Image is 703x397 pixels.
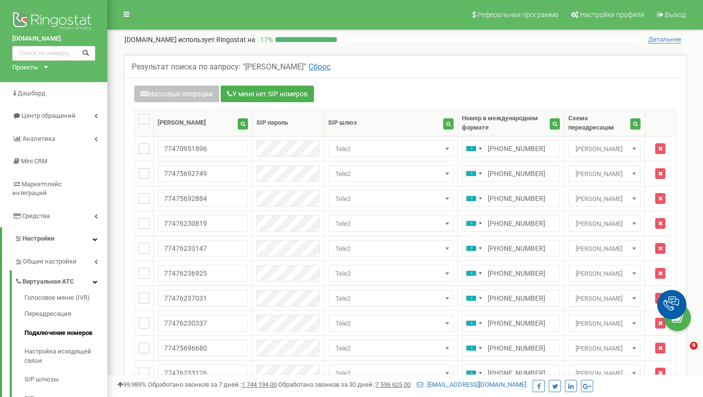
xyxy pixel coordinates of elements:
[572,342,637,355] span: Сергей Астана
[331,317,450,331] span: Tele2
[328,140,454,157] span: Tele2
[331,167,450,181] span: Tele2
[568,140,641,157] span: Сергей Астана
[580,11,644,19] span: Настройки профиля
[21,112,76,119] span: Центр обращений
[117,381,146,388] span: 99,989%
[572,142,637,156] span: Сергей Астана
[375,381,411,388] u: 7 596 625,00
[328,240,454,257] span: Tele2
[462,265,560,282] input: 8 (771) 000 9998
[12,34,95,44] a: [DOMAIN_NAME]
[462,265,485,281] div: Telephone country code
[568,340,641,356] span: Сергей Астана
[462,216,485,231] div: Telephone country code
[572,317,637,331] span: Сергей Астана
[306,62,331,71] a: Сброс
[462,190,560,207] input: 8 (771) 000 9998
[178,36,255,44] span: использует Ringostat на
[462,340,485,356] div: Telephone country code
[22,135,55,142] span: Аналитика
[462,315,560,331] input: 8 (771) 000 9998
[670,342,693,365] iframe: Intercom live chat
[278,381,411,388] span: Обработано звонков за 30 дней :
[255,35,275,44] p: 17 %
[462,114,550,132] div: Номер в международном формате
[12,46,95,61] input: Поиск по номеру
[24,324,107,343] a: Подключение номеров
[328,265,454,282] span: Tele2
[132,63,331,71] h5: Результат поиска по запросу: "[PERSON_NAME]"
[22,235,54,242] span: Настройки
[568,265,641,282] span: Сергей Астана
[15,250,107,270] a: Общие настройки
[24,370,107,389] a: SIP шлюзы
[462,241,485,256] div: Telephone country code
[462,140,560,157] input: 8 (771) 000 9998
[572,192,637,206] span: Сергей Астана
[158,118,206,128] div: [PERSON_NAME]
[134,86,219,102] button: Массовые операции
[331,142,450,156] span: Tele2
[24,293,107,305] a: Голосовое меню (IVR)
[12,180,62,197] span: Маркетплейс интеграций
[24,305,107,324] a: Переадресация
[21,157,47,165] span: Mini CRM
[572,167,637,181] span: Сергей Астана
[328,340,454,356] span: Tele2
[242,381,277,388] u: 1 744 194,00
[568,165,641,182] span: Сергей Астана
[252,110,324,136] th: SIP пароль
[665,11,686,19] span: Выход
[462,365,560,381] input: 8 (771) 000 9998
[572,217,637,231] span: Сергей Астана
[572,367,637,380] span: Сергей Астана
[331,217,450,231] span: Tele2
[328,215,454,232] span: Tele2
[2,227,107,250] a: Настройки
[22,277,74,287] span: Виртуальная АТС
[15,270,107,290] a: Виртуальная АТС
[328,290,454,307] span: Tele2
[12,63,38,72] div: Проекты
[331,267,450,281] span: Tele2
[572,292,637,306] span: Сергей Астана
[328,315,454,331] span: Tele2
[24,342,107,370] a: Настройка исходящей связи
[568,240,641,257] span: Сергей Астана
[648,36,681,44] span: Детальнее
[462,290,560,307] input: 8 (771) 000 9998
[568,315,641,331] span: Сергей Астана
[124,35,255,44] p: [DOMAIN_NAME]
[331,292,450,306] span: Tele2
[328,118,357,128] div: SIP шлюз
[462,290,485,306] div: Telephone country code
[462,191,485,206] div: Telephone country code
[22,212,50,220] span: Средства
[462,315,485,331] div: Telephone country code
[331,242,450,256] span: Tele2
[572,267,637,281] span: Сергей Астана
[462,215,560,232] input: 8 (771) 000 9998
[328,365,454,381] span: Tele2
[331,367,450,380] span: Tele2
[23,257,77,266] span: Общие настройки
[568,290,641,307] span: Сергей Астана
[328,190,454,207] span: Tele2
[572,242,637,256] span: Сергей Астана
[462,165,560,182] input: 8 (771) 000 9998
[568,190,641,207] span: Сергей Астана
[690,342,698,350] span: 9
[331,192,450,206] span: Tele2
[18,89,45,97] span: Дашборд
[462,240,560,257] input: 8 (771) 000 9998
[462,141,485,156] div: Telephone country code
[328,165,454,182] span: Tele2
[462,166,485,181] div: Telephone country code
[417,381,526,388] a: [EMAIL_ADDRESS][DOMAIN_NAME]
[568,365,641,381] span: Сергей Астана
[331,342,450,355] span: Tele2
[462,365,485,381] div: Telephone country code
[568,114,630,132] div: Схема переадресации
[148,381,277,388] span: Обработано звонков за 7 дней :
